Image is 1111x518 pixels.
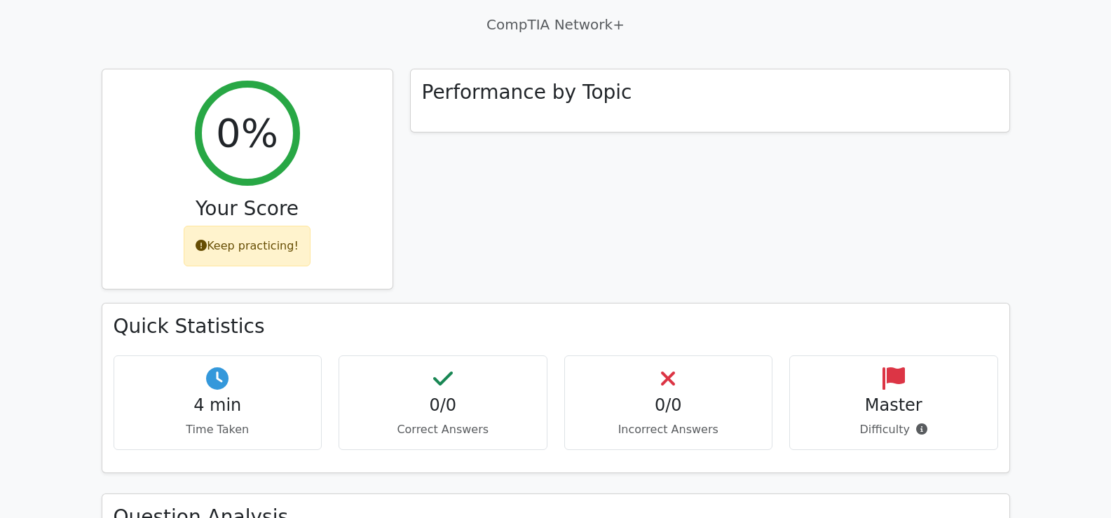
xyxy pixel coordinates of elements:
h4: 4 min [125,395,311,416]
p: CompTIA Network+ [102,14,1010,35]
h3: Your Score [114,197,381,221]
h4: Master [801,395,986,416]
h3: Quick Statistics [114,315,998,339]
h2: 0% [216,109,278,156]
h3: Performance by Topic [422,81,632,104]
h4: 0/0 [576,395,761,416]
h4: 0/0 [350,395,536,416]
p: Incorrect Answers [576,421,761,438]
p: Time Taken [125,421,311,438]
p: Difficulty [801,421,986,438]
p: Correct Answers [350,421,536,438]
div: Keep practicing! [184,226,311,266]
